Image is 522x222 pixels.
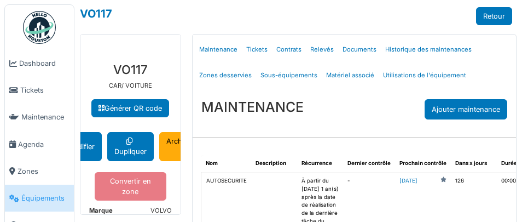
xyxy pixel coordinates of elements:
dt: Marque [89,206,113,220]
dd: VOLVO [150,206,172,215]
span: Dashboard [19,58,69,69]
th: Récurrence [297,155,343,172]
a: [DATE] [399,177,417,185]
a: Retour [476,7,512,25]
span: Maintenance [21,112,69,122]
a: Historique des maintenances [381,37,476,62]
th: Dans x jours [451,155,497,172]
h3: VO117 [89,62,172,77]
div: Ajouter maintenance [425,99,507,120]
a: Archiver [159,132,201,161]
th: Dernier contrôle [343,155,395,172]
a: Matériel associé [322,62,379,88]
a: Dupliquer [107,132,154,161]
a: Équipements [5,185,74,212]
img: Badge_color-CXgf-gQk.svg [23,11,56,44]
th: Prochain contrôle [395,155,451,172]
a: Contrats [272,37,306,62]
a: Documents [338,37,381,62]
span: Équipements [21,193,69,203]
th: Nom [201,155,251,172]
span: Tickets [20,85,69,95]
th: Description [251,155,297,172]
a: Maintenance [5,104,74,130]
a: Tickets [5,77,74,104]
button: Modifier [60,132,102,161]
h3: MAINTENANCE [201,99,304,116]
a: Relevés [306,37,338,62]
a: Utilisations de l'équipement [379,62,471,88]
span: Agenda [18,139,69,150]
span: Zones [18,166,69,177]
a: Tickets [242,37,272,62]
a: Maintenance [195,37,242,62]
a: Agenda [5,131,74,158]
a: Zones [5,158,74,185]
a: VO117 [80,7,112,20]
a: Dashboard [5,50,74,77]
a: Générer QR code [91,99,169,117]
p: CAR/ VOITURE [89,81,172,90]
a: Zones desservies [195,62,256,88]
a: Sous-équipements [256,62,322,88]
